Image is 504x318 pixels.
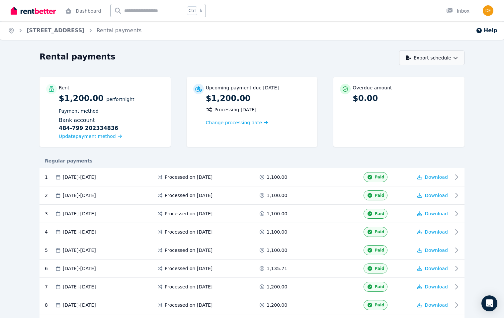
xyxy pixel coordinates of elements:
[375,302,384,308] span: Paid
[97,27,142,34] a: Rental payments
[165,302,212,308] span: Processed on [DATE]
[267,302,287,308] span: 1,200.00
[425,229,448,235] span: Download
[417,265,448,272] button: Download
[165,229,212,235] span: Processed on [DATE]
[214,106,257,113] span: Processing [DATE]
[45,264,55,273] div: 6
[425,174,448,180] span: Download
[63,229,96,235] span: [DATE] - [DATE]
[45,190,55,200] div: 2
[425,284,448,289] span: Download
[206,84,279,91] p: Upcoming payment due [DATE]
[40,52,116,62] h1: Rental payments
[417,174,448,180] button: Download
[59,108,164,114] p: Payment method
[11,6,56,16] img: RentBetter
[63,302,96,308] span: [DATE] - [DATE]
[375,174,384,180] span: Paid
[165,265,212,272] span: Processed on [DATE]
[206,119,262,126] span: Change processing date
[425,248,448,253] span: Download
[417,210,448,217] button: Download
[417,283,448,290] button: Download
[63,283,96,290] span: [DATE] - [DATE]
[206,119,268,126] a: Change processing date
[417,192,448,199] button: Download
[45,172,55,182] div: 1
[417,247,448,254] button: Download
[267,174,287,180] span: 1,100.00
[206,93,311,104] p: $1,200.00
[353,93,458,104] p: $0.00
[27,27,85,34] a: [STREET_ADDRESS]
[107,97,134,102] span: per Fortnight
[187,6,197,15] span: Ctrl
[375,193,384,198] span: Paid
[45,282,55,292] div: 7
[200,8,202,13] span: k
[267,229,287,235] span: 1,100.00
[375,248,384,253] span: Paid
[165,192,212,199] span: Processed on [DATE]
[63,192,96,199] span: [DATE] - [DATE]
[63,210,96,217] span: [DATE] - [DATE]
[375,266,384,271] span: Paid
[353,84,392,91] p: Overdue amount
[165,174,212,180] span: Processed on [DATE]
[59,93,164,140] p: $1,200.00
[63,174,96,180] span: [DATE] - [DATE]
[59,116,164,132] div: Bank account
[425,302,448,308] span: Download
[417,302,448,308] button: Download
[59,124,118,132] b: 484-799 202334836
[267,210,287,217] span: 1,100.00
[45,227,55,237] div: 4
[375,211,384,216] span: Paid
[45,300,55,310] div: 8
[267,247,287,254] span: 1,100.00
[165,210,212,217] span: Processed on [DATE]
[267,192,287,199] span: 1,100.00
[425,211,448,216] span: Download
[425,266,448,271] span: Download
[425,193,448,198] span: Download
[375,284,384,289] span: Paid
[476,27,497,35] button: Help
[45,245,55,255] div: 5
[267,265,287,272] span: 1,135.71
[446,8,469,14] div: Inbox
[481,295,497,311] div: Open Intercom Messenger
[417,229,448,235] button: Download
[59,84,69,91] p: Rent
[63,247,96,254] span: [DATE] - [DATE]
[63,265,96,272] span: [DATE] - [DATE]
[165,247,212,254] span: Processed on [DATE]
[59,134,116,139] span: Update payment method
[40,158,464,164] div: Regular payments
[267,283,287,290] span: 1,200.00
[483,5,493,16] img: Marie Veronique Desiree Wosgien
[45,209,55,219] div: 3
[399,51,464,65] button: Export schedule
[375,229,384,235] span: Paid
[165,283,212,290] span: Processed on [DATE]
